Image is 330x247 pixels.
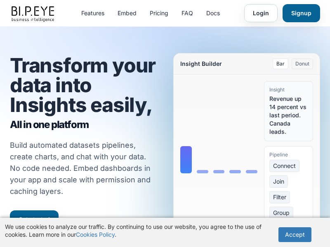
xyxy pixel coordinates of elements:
[180,81,257,173] div: Bar chart
[10,140,157,197] p: Build automated datasets pipelines, create charts, and chat with your data. No code needed. Embed...
[10,4,57,23] img: bipeye-logo
[269,160,299,172] span: Connect
[269,95,308,136] div: Revenue up 14 percent vs last period. Canada leads.
[81,9,104,17] a: Features
[10,118,157,131] span: All in one platform
[10,210,59,228] a: Get started
[118,9,137,17] a: Embed
[269,207,293,219] span: Group
[269,151,308,158] div: Pipeline
[76,231,115,238] a: Cookies Policy
[273,58,288,69] button: Bar
[269,191,290,203] span: Filter
[283,4,320,22] a: Signup
[5,223,271,239] p: We use cookies to analyze our traffic. By continuing to use our website, you agree to the use of ...
[150,9,168,17] a: Pricing
[292,58,313,69] button: Donut
[269,175,288,188] span: Join
[180,60,222,68] div: Insight Builder
[181,9,193,17] a: FAQ
[206,9,220,17] a: Docs
[269,86,308,93] div: Insight
[244,4,278,22] a: Login
[10,56,157,131] h1: Transform your data into Insights easily,
[278,227,311,242] button: Accept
